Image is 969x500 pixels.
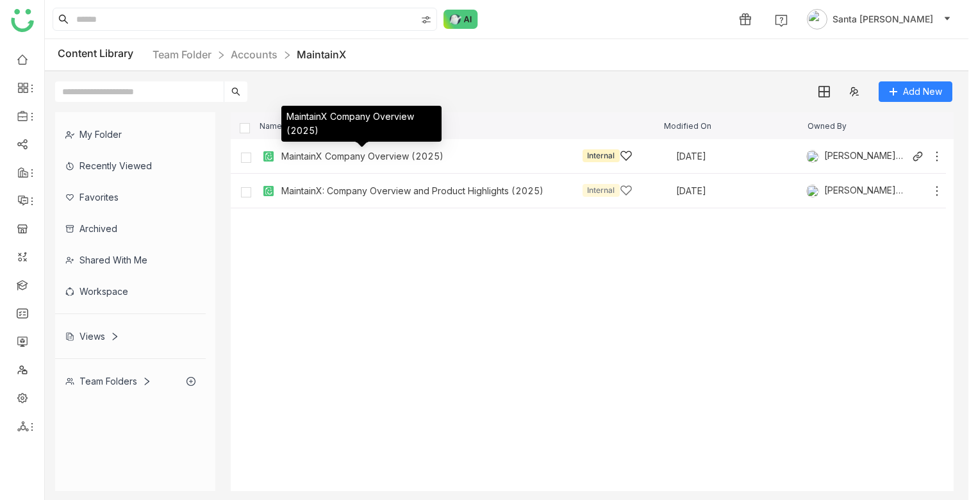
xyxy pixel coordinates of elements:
[65,376,151,387] div: Team Folders
[281,186,543,196] a: MaintainX: Company Overview and Product Highlights (2025)
[58,47,346,63] div: Content Library
[65,331,119,342] div: Views
[832,12,933,26] span: Santa [PERSON_NAME]
[583,149,620,162] div: Internal
[11,9,34,32] img: logo
[260,122,295,130] span: Name
[421,15,431,25] img: search-type.svg
[804,9,954,29] button: Santa [PERSON_NAME]
[806,150,911,163] div: [PERSON_NAME] [PERSON_NAME]
[153,48,211,61] a: Team Folder
[231,48,277,61] a: Accounts
[583,184,620,197] div: Internal
[55,119,206,150] div: My Folder
[879,81,952,102] button: Add New
[297,48,346,61] a: MaintainX
[807,9,827,29] img: avatar
[55,244,206,276] div: Shared with me
[281,151,443,162] a: MaintainX Company Overview (2025)
[262,185,275,197] img: paper.svg
[664,122,711,130] span: Modified On
[903,85,942,99] span: Add New
[55,213,206,244] div: Archived
[808,122,847,130] span: Owned By
[55,276,206,307] div: Workspace
[806,185,931,197] div: [PERSON_NAME] [PERSON_NAME]
[806,185,819,197] img: 684a959c82a3912df7c0cd23
[55,181,206,213] div: Favorites
[281,106,442,142] div: MaintainX Company Overview (2025)
[443,10,478,29] img: ask-buddy-normal.svg
[676,152,807,161] div: [DATE]
[676,187,807,196] div: [DATE]
[806,150,819,163] img: 684a959c82a3912df7c0cd23
[775,14,788,27] img: help.svg
[55,150,206,181] div: Recently Viewed
[818,86,830,97] img: grid.svg
[262,150,275,163] img: paper.svg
